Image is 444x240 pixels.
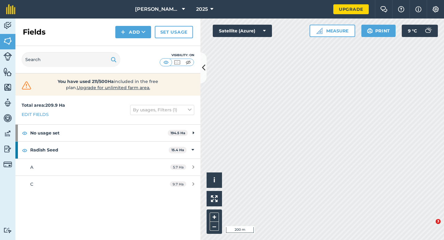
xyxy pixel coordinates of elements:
[3,144,12,154] img: svg+xml;base64,PD94bWwgdmVyc2lvbj0iMS4wIiBlbmNvZGluZz0idXRmLTgiPz4KPCEtLSBHZW5lcmF0b3I6IEFkb2JlIE...
[3,52,12,61] img: svg+xml;base64,PD94bWwgdmVyc2lvbj0iMS4wIiBlbmNvZGluZz0idXRmLTgiPz4KPCEtLSBHZW5lcmF0b3I6IEFkb2JlIE...
[58,79,114,84] strong: You have used 211/500Ha
[30,142,169,158] strong: Radish Seed
[210,222,219,231] button: –
[23,27,46,37] h2: Fields
[160,53,194,58] div: Visibility: On
[3,21,12,30] img: svg+xml;base64,PD94bWwgdmVyc2lvbj0iMS4wIiBlbmNvZGluZz0idXRmLTgiPz4KPCEtLSBHZW5lcmF0b3I6IEFkb2JlIE...
[15,125,200,141] div: No usage set194.5 Ha
[77,85,150,90] span: Upgrade for unlimited farm area.
[22,147,27,154] img: svg+xml;base64,PHN2ZyB4bWxucz0iaHR0cDovL3d3dy53My5vcmcvMjAwMC9zdmciIHdpZHRoPSIxOCIgaGVpZ2h0PSIyNC...
[184,59,192,65] img: svg+xml;base64,PHN2ZyB4bWxucz0iaHR0cDovL3d3dy53My5vcmcvMjAwMC9zdmciIHdpZHRoPSI1MCIgaGVpZ2h0PSI0MC...
[333,4,369,14] a: Upgrade
[15,176,200,192] a: C9.7 Ha
[22,111,49,118] a: Edit fields
[408,25,417,37] span: 9 ° C
[22,52,120,67] input: Search
[173,59,181,65] img: svg+xml;base64,PHN2ZyB4bWxucz0iaHR0cDovL3d3dy53My5vcmcvMjAwMC9zdmciIHdpZHRoPSI1MCIgaGVpZ2h0PSI0MC...
[3,36,12,46] img: svg+xml;base64,PHN2ZyB4bWxucz0iaHR0cDovL3d3dy53My5vcmcvMjAwMC9zdmciIHdpZHRoPSI1NiIgaGVpZ2h0PSI2MC...
[3,129,12,138] img: svg+xml;base64,PD94bWwgdmVyc2lvbj0iMS4wIiBlbmNvZGluZz0idXRmLTgiPz4KPCEtLSBHZW5lcmF0b3I6IEFkb2JlIE...
[436,219,441,224] span: 3
[397,6,405,12] img: A question mark icon
[423,219,438,234] iframe: Intercom live chat
[155,26,193,38] a: Set usage
[402,25,438,37] button: 9 °C
[380,6,388,12] img: Two speech bubbles overlapping with the left bubble in the forefront
[135,6,179,13] span: [PERSON_NAME] & Sons Farming LTD
[42,78,174,91] span: included in the free plan .
[367,27,373,35] img: svg+xml;base64,PHN2ZyB4bWxucz0iaHR0cDovL3d3dy53My5vcmcvMjAwMC9zdmciIHdpZHRoPSIxOSIgaGVpZ2h0PSIyNC...
[170,164,186,170] span: 5.7 Ha
[316,28,323,34] img: Ruler icon
[15,159,200,176] a: A5.7 Ha
[6,4,15,14] img: fieldmargin Logo
[3,114,12,123] img: svg+xml;base64,PD94bWwgdmVyc2lvbj0iMS4wIiBlbmNvZGluZz0idXRmLTgiPz4KPCEtLSBHZW5lcmF0b3I6IEFkb2JlIE...
[22,102,65,108] strong: Total area : 209.9 Ha
[213,25,272,37] button: Satellite (Azure)
[415,6,421,13] img: svg+xml;base64,PHN2ZyB4bWxucz0iaHR0cDovL3d3dy53My5vcmcvMjAwMC9zdmciIHdpZHRoPSIxNyIgaGVpZ2h0PSIxNy...
[432,6,439,12] img: A cog icon
[162,59,170,65] img: svg+xml;base64,PHN2ZyB4bWxucz0iaHR0cDovL3d3dy53My5vcmcvMjAwMC9zdmciIHdpZHRoPSI1MCIgaGVpZ2h0PSI0MC...
[121,28,125,36] img: svg+xml;base64,PHN2ZyB4bWxucz0iaHR0cDovL3d3dy53My5vcmcvMjAwMC9zdmciIHdpZHRoPSIxNCIgaGVpZ2h0PSIyNC...
[30,164,33,170] span: A
[171,131,185,135] strong: 194.5 Ha
[111,56,117,63] img: svg+xml;base64,PHN2ZyB4bWxucz0iaHR0cDovL3d3dy53My5vcmcvMjAwMC9zdmciIHdpZHRoPSIxOSIgaGVpZ2h0PSIyNC...
[3,67,12,77] img: svg+xml;base64,PHN2ZyB4bWxucz0iaHR0cDovL3d3dy53My5vcmcvMjAwMC9zdmciIHdpZHRoPSI1NiIgaGVpZ2h0PSI2MC...
[207,172,222,188] button: i
[20,78,195,91] a: You have used 211/500Haincluded in the free plan.Upgrade for unlimited farm area.
[310,25,355,37] button: Measure
[20,81,33,90] img: svg+xml;base64,PHN2ZyB4bWxucz0iaHR0cDovL3d3dy53My5vcmcvMjAwMC9zdmciIHdpZHRoPSIzMiIgaGVpZ2h0PSIzMC...
[15,142,200,158] div: Radish Seed15.4 Ha
[422,25,434,37] img: svg+xml;base64,PD94bWwgdmVyc2lvbj0iMS4wIiBlbmNvZGluZz0idXRmLTgiPz4KPCEtLSBHZW5lcmF0b3I6IEFkb2JlIE...
[171,148,184,152] strong: 15.4 Ha
[210,213,219,222] button: +
[196,6,208,13] span: 2025
[3,160,12,169] img: svg+xml;base64,PD94bWwgdmVyc2lvbj0iMS4wIiBlbmNvZGluZz0idXRmLTgiPz4KPCEtLSBHZW5lcmF0b3I6IEFkb2JlIE...
[30,181,33,187] span: C
[170,181,186,187] span: 9.7 Ha
[130,105,194,115] button: By usages, Filters (1)
[213,176,215,184] span: i
[22,129,27,137] img: svg+xml;base64,PHN2ZyB4bWxucz0iaHR0cDovL3d3dy53My5vcmcvMjAwMC9zdmciIHdpZHRoPSIxOCIgaGVpZ2h0PSIyNC...
[3,227,12,233] img: svg+xml;base64,PD94bWwgdmVyc2lvbj0iMS4wIiBlbmNvZGluZz0idXRmLTgiPz4KPCEtLSBHZW5lcmF0b3I6IEFkb2JlIE...
[211,195,218,202] img: Four arrows, one pointing top left, one top right, one bottom right and the last bottom left
[3,83,12,92] img: svg+xml;base64,PHN2ZyB4bWxucz0iaHR0cDovL3d3dy53My5vcmcvMjAwMC9zdmciIHdpZHRoPSI1NiIgaGVpZ2h0PSI2MC...
[30,125,168,141] strong: No usage set
[361,25,396,37] button: Print
[115,26,151,38] button: Add
[3,98,12,107] img: svg+xml;base64,PD94bWwgdmVyc2lvbj0iMS4wIiBlbmNvZGluZz0idXRmLTgiPz4KPCEtLSBHZW5lcmF0b3I6IEFkb2JlIE...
